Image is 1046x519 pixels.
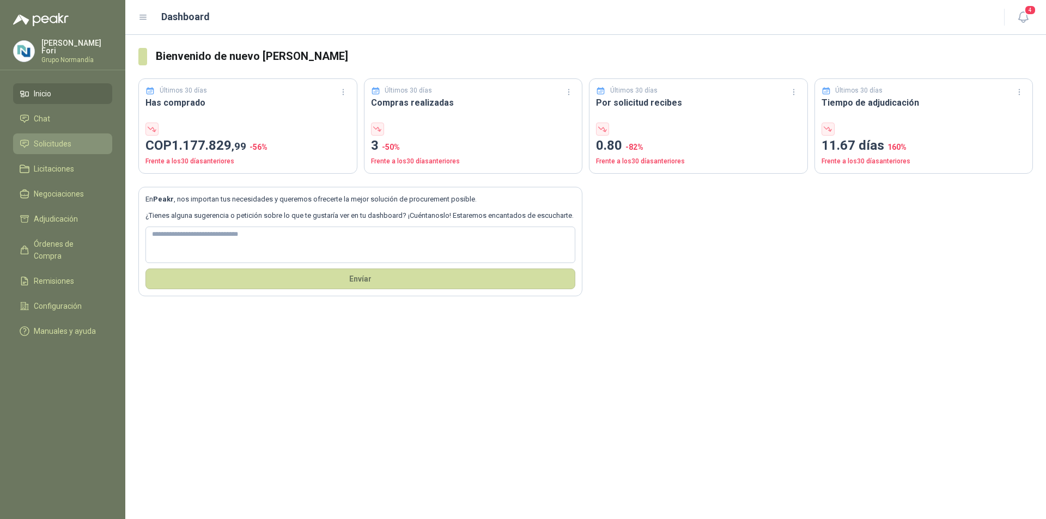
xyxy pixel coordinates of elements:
b: Peakr [153,195,174,203]
a: Inicio [13,83,112,104]
p: Frente a los 30 días anteriores [371,156,576,167]
span: -56 % [250,143,267,151]
span: -50 % [382,143,400,151]
span: ,99 [232,140,246,152]
h3: Has comprado [145,96,350,109]
a: Negociaciones [13,184,112,204]
h3: Bienvenido de nuevo [PERSON_NAME] [156,48,1033,65]
span: -82 % [625,143,643,151]
span: Manuales y ayuda [34,325,96,337]
a: Manuales y ayuda [13,321,112,341]
p: 0.80 [596,136,801,156]
img: Logo peakr [13,13,69,26]
p: Frente a los 30 días anteriores [145,156,350,167]
a: Licitaciones [13,158,112,179]
p: 11.67 días [822,136,1026,156]
h1: Dashboard [161,9,210,25]
p: Últimos 30 días [160,86,207,96]
p: COP [145,136,350,156]
p: Últimos 30 días [385,86,432,96]
span: Adjudicación [34,213,78,225]
span: 160 % [887,143,907,151]
p: En , nos importan tus necesidades y queremos ofrecerte la mejor solución de procurement posible. [145,194,575,205]
a: Adjudicación [13,209,112,229]
p: 3 [371,136,576,156]
a: Órdenes de Compra [13,234,112,266]
p: Últimos 30 días [610,86,658,96]
a: Remisiones [13,271,112,291]
p: Frente a los 30 días anteriores [596,156,801,167]
p: Grupo Normandía [41,57,112,63]
button: Envíar [145,268,575,289]
span: Órdenes de Compra [34,238,102,262]
button: 4 [1013,8,1033,27]
p: Frente a los 30 días anteriores [822,156,1026,167]
p: [PERSON_NAME] Fori [41,39,112,54]
span: Configuración [34,300,82,312]
span: Remisiones [34,275,74,287]
span: Chat [34,113,50,125]
p: ¿Tienes alguna sugerencia o petición sobre lo que te gustaría ver en tu dashboard? ¡Cuéntanoslo! ... [145,210,575,221]
h3: Tiempo de adjudicación [822,96,1026,109]
span: 1.177.829 [172,138,246,153]
span: 4 [1024,5,1036,15]
a: Solicitudes [13,133,112,154]
span: Licitaciones [34,163,74,175]
span: Solicitudes [34,138,71,150]
a: Chat [13,108,112,129]
h3: Compras realizadas [371,96,576,109]
span: Negociaciones [34,188,84,200]
a: Configuración [13,296,112,316]
span: Inicio [34,88,51,100]
h3: Por solicitud recibes [596,96,801,109]
img: Company Logo [14,41,34,62]
p: Últimos 30 días [835,86,883,96]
